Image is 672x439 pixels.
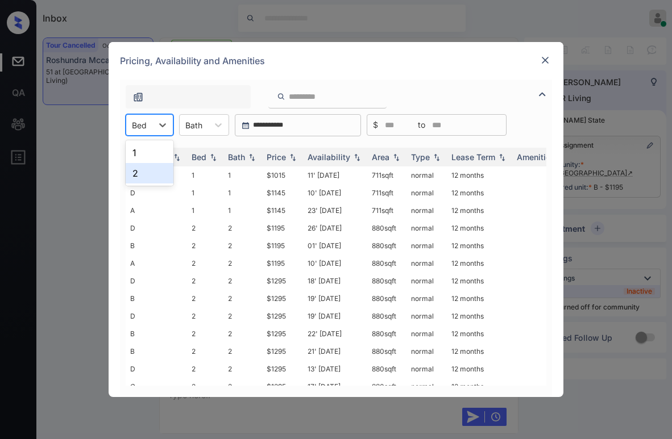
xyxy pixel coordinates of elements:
[208,153,219,161] img: sorting
[447,378,512,395] td: 12 months
[262,325,303,342] td: $1295
[126,184,187,202] td: D
[367,166,406,184] td: 711 sqft
[126,143,173,163] div: 1
[223,307,262,325] td: 2
[418,119,425,131] span: to
[447,202,512,219] td: 12 months
[223,378,262,395] td: 2
[367,254,406,272] td: 880 sqft
[187,202,223,219] td: 1
[262,202,303,219] td: $1145
[187,378,223,395] td: 2
[126,342,187,360] td: B
[223,184,262,202] td: 1
[447,360,512,378] td: 12 months
[540,55,551,66] img: close
[406,378,447,395] td: normal
[171,153,182,161] img: sorting
[246,153,258,161] img: sorting
[126,325,187,342] td: B
[223,237,262,254] td: 2
[262,307,303,325] td: $1295
[447,307,512,325] td: 12 months
[303,184,367,202] td: 10' [DATE]
[447,166,512,184] td: 12 months
[451,152,495,162] div: Lease Term
[303,166,367,184] td: 11' [DATE]
[303,290,367,307] td: 19' [DATE]
[223,290,262,307] td: 2
[447,325,512,342] td: 12 months
[303,254,367,272] td: 10' [DATE]
[447,237,512,254] td: 12 months
[187,219,223,237] td: 2
[431,153,442,161] img: sorting
[126,254,187,272] td: A
[303,272,367,290] td: 18' [DATE]
[406,237,447,254] td: normal
[406,254,447,272] td: normal
[223,202,262,219] td: 1
[406,342,447,360] td: normal
[267,152,286,162] div: Price
[367,219,406,237] td: 880 sqft
[223,342,262,360] td: 2
[447,184,512,202] td: 12 months
[126,219,187,237] td: D
[391,153,402,161] img: sorting
[126,237,187,254] td: B
[447,342,512,360] td: 12 months
[187,254,223,272] td: 2
[223,360,262,378] td: 2
[187,360,223,378] td: 2
[262,254,303,272] td: $1195
[373,119,378,131] span: $
[406,219,447,237] td: normal
[262,290,303,307] td: $1295
[406,202,447,219] td: normal
[303,378,367,395] td: 17' [DATE]
[187,237,223,254] td: 2
[367,342,406,360] td: 880 sqft
[367,290,406,307] td: 880 sqft
[187,272,223,290] td: 2
[406,325,447,342] td: normal
[447,219,512,237] td: 12 months
[367,202,406,219] td: 711 sqft
[126,272,187,290] td: D
[303,307,367,325] td: 19' [DATE]
[303,325,367,342] td: 22' [DATE]
[126,163,173,183] div: 2
[262,378,303,395] td: $1295
[277,91,285,102] img: icon-zuma
[262,342,303,360] td: $1295
[303,219,367,237] td: 26' [DATE]
[223,219,262,237] td: 2
[187,290,223,307] td: 2
[351,153,363,161] img: sorting
[287,153,298,161] img: sorting
[406,272,447,290] td: normal
[223,254,262,272] td: 2
[228,152,245,162] div: Bath
[447,272,512,290] td: 12 months
[517,152,555,162] div: Amenities
[262,166,303,184] td: $1015
[367,360,406,378] td: 880 sqft
[192,152,206,162] div: Bed
[406,290,447,307] td: normal
[303,202,367,219] td: 23' [DATE]
[367,237,406,254] td: 880 sqft
[406,360,447,378] td: normal
[367,307,406,325] td: 880 sqft
[262,272,303,290] td: $1295
[262,360,303,378] td: $1295
[303,360,367,378] td: 13' [DATE]
[496,153,508,161] img: sorting
[411,152,430,162] div: Type
[187,325,223,342] td: 2
[367,325,406,342] td: 880 sqft
[126,307,187,325] td: D
[187,184,223,202] td: 1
